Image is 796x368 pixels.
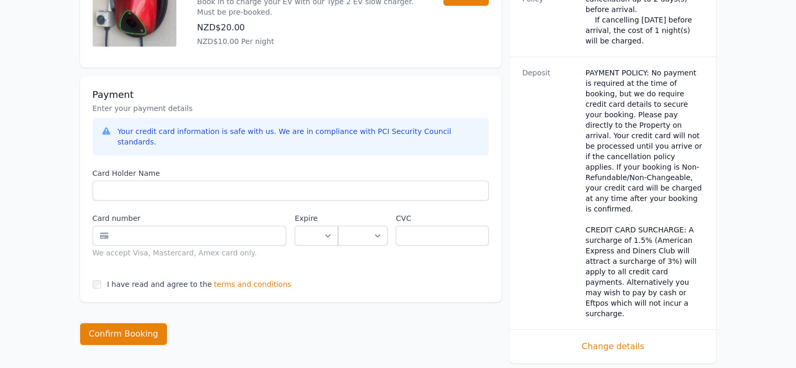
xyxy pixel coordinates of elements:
label: Card number [93,213,287,224]
button: Confirm Booking [80,323,167,345]
div: We accept Visa, Mastercard, Amex card only. [93,248,287,258]
label: Expire [295,213,338,224]
span: terms and conditions [214,279,292,289]
label: Card Holder Name [93,168,489,179]
label: . [338,213,387,224]
label: I have read and agree to the [107,280,212,288]
p: NZD$10.00 Per night [197,36,422,47]
p: Enter your payment details [93,103,489,114]
dd: PAYMENT POLICY: No payment is required at the time of booking, but we do require credit card deta... [586,68,704,319]
p: NZD$20.00 [197,21,422,34]
div: Your credit card information is safe with us. We are in compliance with PCI Security Council stan... [118,126,480,147]
h3: Payment [93,88,489,101]
dt: Deposit [522,68,577,319]
label: CVC [396,213,488,224]
span: Change details [522,340,704,353]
